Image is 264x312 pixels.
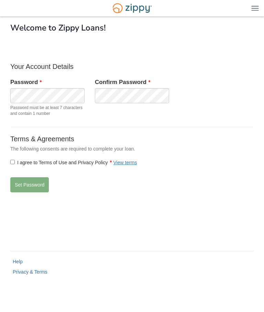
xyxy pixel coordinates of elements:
input: I agree to Terms of Use and Privacy PolicyView terms [10,160,15,164]
h1: Welcome to Zippy Loans! [10,23,254,32]
p: Your Account Details [10,62,254,71]
button: Set Password [10,177,49,192]
input: Verify Password [95,88,169,103]
span: Password must be at least 7 characters and contain 1 number [10,105,85,117]
p: The following consents are required to complete your loan. [10,145,254,152]
label: Confirm Password [95,78,150,86]
a: Help [13,259,23,264]
p: Terms & Agreements [10,134,254,144]
label: I agree to Terms of Use and Privacy Policy [10,159,137,166]
label: Password [10,78,42,86]
a: View terms [113,160,137,165]
img: Mobile Dropdown Menu [251,5,259,11]
a: Privacy & Terms [13,269,47,275]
